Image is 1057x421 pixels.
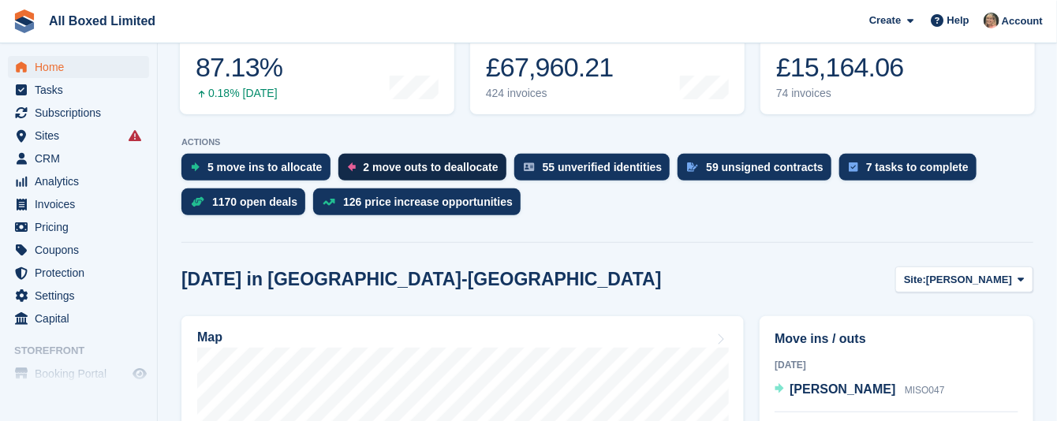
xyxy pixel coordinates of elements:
[207,161,323,173] div: 5 move ins to allocate
[775,330,1018,348] h2: Move ins / outs
[790,382,895,396] span: [PERSON_NAME]
[678,154,839,188] a: 59 unsigned contracts
[181,154,338,188] a: 5 move ins to allocate
[338,154,514,188] a: 2 move outs to deallocate
[514,154,678,188] a: 55 unverified identities
[35,285,129,307] span: Settings
[197,330,222,345] h2: Map
[181,269,662,290] h2: [DATE] in [GEOGRAPHIC_DATA]-[GEOGRAPHIC_DATA]
[839,154,984,188] a: 7 tasks to complete
[323,199,335,206] img: price_increase_opportunities-93ffe204e8149a01c8c9dc8f82e8f89637d9d84a8eef4429ea346261dce0b2c0.svg
[760,14,1035,114] a: Awaiting payment £15,164.06 74 invoices
[947,13,969,28] span: Help
[8,363,149,385] a: menu
[180,14,454,114] a: Occupancy 87.13% 0.18% [DATE]
[35,79,129,101] span: Tasks
[343,196,513,208] div: 126 price increase opportunities
[35,193,129,215] span: Invoices
[35,307,129,330] span: Capital
[849,162,858,172] img: task-75834270c22a3079a89374b754ae025e5fb1db73e45f91037f5363f120a921f8.svg
[191,196,204,207] img: deal-1b604bf984904fb50ccaf53a9ad4b4a5d6e5aea283cecdc64d6e3604feb123c2.svg
[364,161,499,173] div: 2 move outs to deallocate
[35,56,129,78] span: Home
[1002,13,1043,29] span: Account
[35,216,129,238] span: Pricing
[8,239,149,261] a: menu
[191,162,200,172] img: move_ins_to_allocate_icon-fdf77a2bb77ea45bf5b3d319d69a93e2d87916cf1d5bf7949dd705db3b84f3ca.svg
[8,102,149,124] a: menu
[35,147,129,170] span: CRM
[313,188,528,223] a: 126 price increase opportunities
[775,358,1018,372] div: [DATE]
[486,51,614,84] div: £67,960.21
[8,285,149,307] a: menu
[35,125,129,147] span: Sites
[8,125,149,147] a: menu
[8,193,149,215] a: menu
[8,216,149,238] a: menu
[35,102,129,124] span: Subscriptions
[904,272,926,288] span: Site:
[776,51,904,84] div: £15,164.06
[35,262,129,284] span: Protection
[706,161,824,173] div: 59 unsigned contracts
[35,170,129,192] span: Analytics
[524,162,535,172] img: verify_identity-adf6edd0f0f0b5bbfe63781bf79b02c33cf7c696d77639b501bdc392416b5a36.svg
[43,8,162,34] a: All Boxed Limited
[212,196,297,208] div: 1170 open deals
[35,363,129,385] span: Booking Portal
[196,51,282,84] div: 87.13%
[35,239,129,261] span: Coupons
[775,380,944,401] a: [PERSON_NAME] MISO047
[776,87,904,100] div: 74 invoices
[486,87,614,100] div: 424 invoices
[196,87,282,100] div: 0.18% [DATE]
[130,364,149,383] a: Preview store
[895,266,1033,292] button: Site: [PERSON_NAME]
[8,170,149,192] a: menu
[8,79,149,101] a: menu
[926,272,1012,288] span: [PERSON_NAME]
[348,162,356,172] img: move_outs_to_deallocate_icon-f764333ba52eb49d3ac5e1228854f67142a1ed5810a6f6cc68b1a99e826820c5.svg
[984,13,999,28] img: Sandie Mills
[181,188,313,223] a: 1170 open deals
[869,13,901,28] span: Create
[687,162,698,172] img: contract_signature_icon-13c848040528278c33f63329250d36e43548de30e8caae1d1a13099fd9432cc5.svg
[13,9,36,33] img: stora-icon-8386f47178a22dfd0bd8f6a31ec36ba5ce8667c1dd55bd0f319d3a0aa187defe.svg
[8,262,149,284] a: menu
[8,307,149,330] a: menu
[905,385,945,396] span: MISO047
[866,161,969,173] div: 7 tasks to complete
[543,161,663,173] div: 55 unverified identities
[8,147,149,170] a: menu
[14,343,157,359] span: Storefront
[8,56,149,78] a: menu
[470,14,745,114] a: Month-to-date sales £67,960.21 424 invoices
[181,137,1033,147] p: ACTIONS
[129,129,141,142] i: Smart entry sync failures have occurred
